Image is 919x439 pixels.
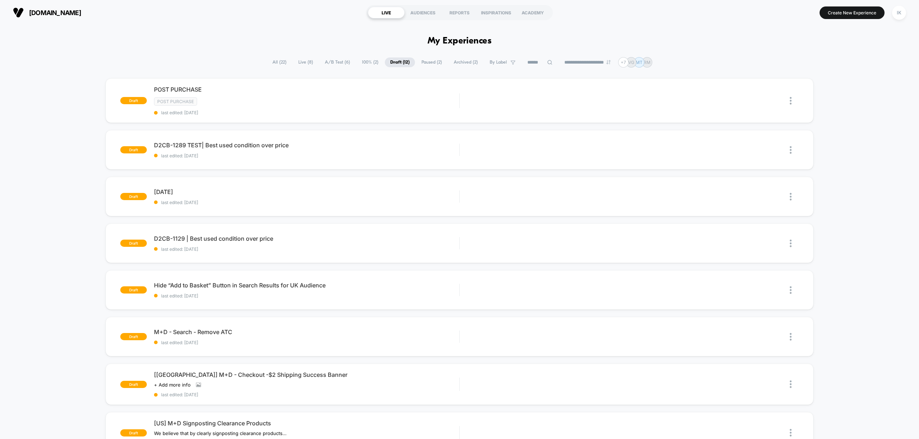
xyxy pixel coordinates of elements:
[154,382,191,388] span: + Add more info
[267,57,292,67] span: All ( 22 )
[428,36,492,46] h1: My Experiences
[790,286,792,294] img: close
[319,57,355,67] span: A/B Test ( 6 )
[790,240,792,247] img: close
[120,193,147,200] span: draft
[790,97,792,105] img: close
[514,7,551,18] div: ACADEMY
[790,193,792,200] img: close
[11,7,83,18] button: [DOMAIN_NAME]
[628,60,634,65] p: VG
[154,430,287,436] span: We believe that by clearly signposting clearance products that can be purchased at a significant ...
[154,328,459,336] span: M+D - Search - Remove ATC
[405,7,441,18] div: AUDIENCES
[478,7,514,18] div: INSPIRATIONS
[618,57,629,68] div: + 7
[154,110,459,115] span: last edited: [DATE]
[790,380,792,388] img: close
[154,188,459,195] span: [DATE]
[29,9,81,17] span: [DOMAIN_NAME]
[120,429,147,436] span: draft
[820,6,885,19] button: Create New Experience
[154,246,459,252] span: last edited: [DATE]
[120,333,147,340] span: draft
[490,60,507,65] span: By Label
[154,86,459,93] span: POST PURCHASE
[790,429,792,436] img: close
[416,57,447,67] span: Paused ( 2 )
[154,371,459,378] span: [[GEOGRAPHIC_DATA]] M+D - Checkout -$2 Shipping Success Banner
[154,293,459,299] span: last edited: [DATE]
[120,97,147,104] span: draft
[385,57,415,67] span: Draft ( 12 )
[13,7,24,18] img: Visually logo
[120,146,147,153] span: draft
[606,60,611,64] img: end
[892,6,906,20] div: IK
[448,57,483,67] span: Archived ( 2 )
[120,286,147,294] span: draft
[790,333,792,341] img: close
[154,200,459,205] span: last edited: [DATE]
[368,7,405,18] div: LIVE
[154,282,459,289] span: Hide “Add to Basket” Button in Search Results for UK Audience
[790,146,792,154] img: close
[154,142,459,149] span: D2CB-1289 TEST| Best used condition over price
[154,97,197,106] span: Post Purchase
[154,235,459,242] span: D2CB-1129 | Best used condition over price
[890,5,908,20] button: IK
[636,60,643,65] p: MT
[120,240,147,247] span: draft
[154,153,459,158] span: last edited: [DATE]
[441,7,478,18] div: REPORTS
[356,57,384,67] span: 100% ( 2 )
[644,60,650,65] p: RM
[293,57,318,67] span: Live ( 8 )
[154,420,459,427] span: [US] M+D Signposting Clearance Products
[154,392,459,397] span: last edited: [DATE]
[120,381,147,388] span: draft
[154,340,459,345] span: last edited: [DATE]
